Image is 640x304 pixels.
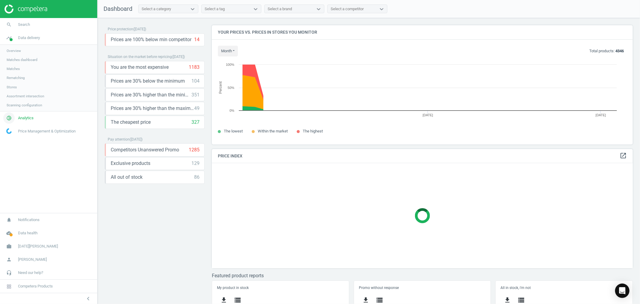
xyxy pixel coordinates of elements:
span: You are the most expensive [111,64,169,71]
div: 49 [194,105,200,112]
div: 1285 [189,147,200,153]
span: ( [DATE] ) [130,137,143,141]
span: Price Management & Optimization [18,129,76,134]
span: ( [DATE] ) [172,55,185,59]
text: 100% [226,63,234,66]
span: [PERSON_NAME] [18,257,47,262]
span: Notifications [18,217,40,223]
i: notifications [3,214,15,226]
a: open_in_new [620,152,627,160]
span: Prices are 30% below the minimum [111,78,185,84]
span: ( [DATE] ) [133,27,146,31]
h4: Your prices vs. prices in stores you monitor [212,25,633,39]
span: Need our help? [18,270,43,275]
tspan: [DATE] [423,113,433,117]
div: 86 [194,174,200,181]
h5: All in stock, i'm not [501,286,628,290]
i: open_in_new [620,152,627,159]
button: chevron_left [81,295,96,302]
i: get_app [362,296,369,304]
span: Rematching [7,75,25,80]
span: Search [18,22,30,27]
span: All out of stock [111,174,143,181]
i: get_app [504,296,511,304]
p: Total products: [589,48,624,54]
span: Analytics [18,115,34,121]
img: ajHJNr6hYgQAAAAASUVORK5CYII= [5,5,47,14]
span: Competitors Unanswered Promo [111,147,179,153]
div: 1183 [189,64,200,71]
i: storage [518,296,525,304]
span: Scanning configuration [7,103,42,108]
div: 14 [194,36,200,43]
span: Data delivery [18,35,40,41]
i: get_app [220,296,227,304]
i: pie_chart_outlined [3,112,15,124]
span: The cheapest price [111,119,151,126]
span: Within the market [258,129,288,133]
span: Prices are 100% below min competitor [111,36,191,43]
span: Matches dashboard [7,57,38,62]
div: Select a category [142,6,171,12]
span: Situation on the market before repricing [108,55,172,59]
i: headset_mic [3,267,15,278]
span: Assortment intersection [7,94,44,99]
i: search [3,19,15,30]
i: person [3,254,15,265]
span: Competera Products [18,284,53,289]
span: Price protection [108,27,133,31]
div: 104 [191,78,200,84]
span: Data health [18,230,38,236]
div: Select a tag [205,6,225,12]
tspan: Percent [218,81,223,94]
div: 351 [191,92,200,98]
span: Stores [7,85,17,90]
span: Pay attention [108,137,130,141]
img: wGWNvw8QSZomAAAAABJRU5ErkJggg== [6,128,12,134]
i: storage [234,296,241,304]
span: Prices are 30% higher than the maximal [111,105,194,112]
span: [DATE][PERSON_NAME] [18,244,58,249]
i: timeline [3,32,15,44]
h4: Price Index [212,149,633,163]
h5: My product in stock [217,286,344,290]
text: 0% [230,109,234,112]
h5: Promo without response [359,286,486,290]
h3: Featured product reports [212,273,633,278]
text: 50% [228,86,234,90]
span: Exclusive products [111,160,150,167]
span: The lowest [224,129,243,133]
span: Matches [7,66,20,71]
button: month [218,46,238,56]
tspan: [DATE] [596,113,606,117]
span: Dashboard [104,5,132,12]
b: 4346 [615,49,624,53]
span: Prices are 30% higher than the minimum [111,92,191,98]
div: Open Intercom Messenger [615,284,629,298]
span: The highest [303,129,323,133]
i: work [3,241,15,252]
div: Select a brand [268,6,292,12]
i: storage [376,296,383,304]
div: 327 [191,119,200,126]
div: 129 [191,160,200,167]
div: Select a competitor [331,6,364,12]
i: chevron_left [85,295,92,302]
span: Overview [7,48,21,53]
i: cloud_done [3,227,15,239]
